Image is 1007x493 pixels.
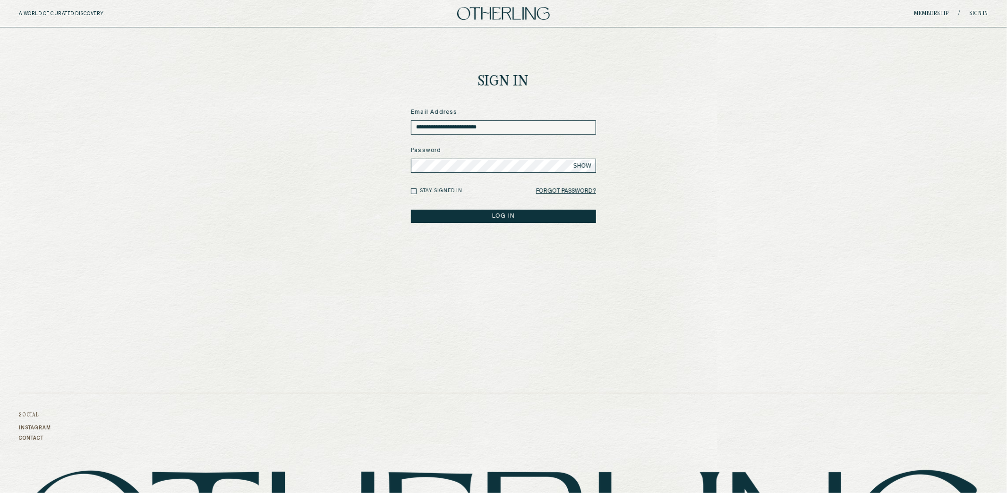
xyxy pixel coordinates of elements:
span: SHOW [573,162,591,170]
img: logo [457,7,550,20]
button: LOG IN [411,210,596,223]
h5: A WORLD OF CURATED DISCOVERY. [19,11,146,17]
a: Instagram [19,425,51,431]
h3: Social [19,412,51,418]
a: Forgot Password? [536,185,596,198]
a: Membership [914,11,949,17]
label: Password [411,146,596,155]
label: Stay signed in [420,187,462,195]
h1: Sign In [478,75,529,89]
a: Sign in [970,11,989,17]
span: / [959,10,960,17]
label: Email Address [411,108,596,117]
a: Contact [19,435,51,441]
